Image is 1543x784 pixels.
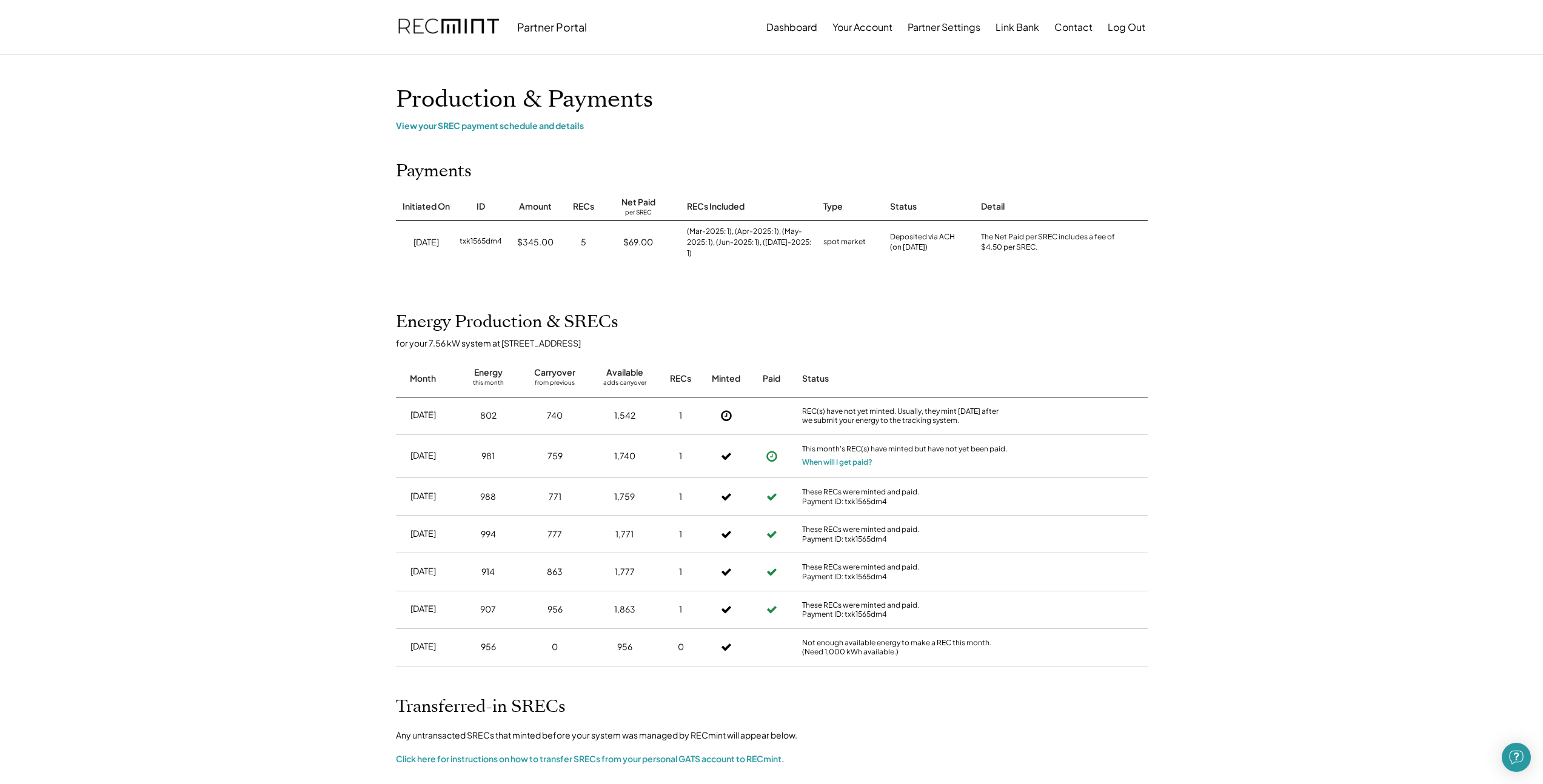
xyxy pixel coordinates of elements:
[763,447,781,465] button: Payment approved, but not yet initiated.
[481,566,495,578] div: 914
[802,444,1008,456] div: This month's REC(s) have minted but have not yet been paid.
[614,603,635,616] div: 1,863
[398,7,499,48] img: recmint-logotype%403x.png
[802,373,1008,385] div: Status
[480,603,496,616] div: 907
[823,236,866,248] div: spot market
[517,20,587,34] div: Partner Portal
[603,379,646,391] div: adds carryover
[615,566,635,578] div: 1,777
[547,566,563,578] div: 863
[832,15,892,39] button: Your Account
[573,201,594,213] div: RECs
[410,603,436,615] div: [DATE]
[614,491,635,503] div: 1,759
[679,491,682,503] div: 1
[477,201,485,213] div: ID
[763,373,780,385] div: Paid
[481,528,496,540] div: 994
[617,641,632,653] div: 956
[396,120,1148,131] div: View your SREC payment schedule and details
[517,236,554,248] div: $345.00
[712,373,740,385] div: Minted
[403,201,450,213] div: Initiated On
[802,638,1008,657] div: Not enough available energy to make a REC this month. (Need 1,000 kWh available.)
[678,641,684,653] div: 0
[396,729,797,742] div: Any untransacted SRECs that minted before your system was managed by RECmint will appear below.
[670,373,691,385] div: RECs
[1054,15,1093,39] button: Contact
[687,201,745,213] div: RECs Included
[1108,15,1145,39] button: Log Out
[890,232,955,253] div: Deposited via ACH (on [DATE])
[621,196,655,208] div: Net Paid
[410,565,436,577] div: [DATE]
[679,566,682,578] div: 1
[460,236,502,248] div: txk1565dm4
[410,450,436,462] div: [DATE]
[823,201,843,213] div: Type
[717,407,735,425] button: Not Yet Minted
[802,407,1008,425] div: REC(s) have not yet minted. Usually, they mint [DATE] after we submit your energy to the tracking...
[396,697,566,717] h2: Transferred-in SRECs
[679,528,682,540] div: 1
[552,641,558,653] div: 0
[679,603,682,616] div: 1
[614,410,635,422] div: 1,542
[679,450,682,462] div: 1
[413,236,439,248] div: [DATE]
[547,410,563,422] div: 740
[396,85,1148,114] h1: Production & Payments
[410,409,436,421] div: [DATE]
[480,491,496,503] div: 988
[547,603,563,616] div: 956
[802,487,1008,506] div: These RECs were minted and paid. Payment ID: txk1565dm4
[581,236,586,248] div: 5
[474,367,503,379] div: Energy
[615,528,634,540] div: 1,771
[996,15,1039,39] button: Link Bank
[519,201,552,213] div: Amount
[679,410,682,422] div: 1
[396,753,785,765] div: Click here for instructions on how to transfer SRECs from your personal GATS account to RECmint.
[481,450,495,462] div: 981
[625,208,652,218] div: per SREC
[614,450,635,462] div: 1,740
[534,367,575,379] div: Carryover
[547,450,563,462] div: 759
[802,456,872,468] button: When will I get paid?
[890,201,917,213] div: Status
[606,367,643,379] div: Available
[410,640,436,653] div: [DATE]
[802,562,1008,581] div: These RECs were minted and paid. Payment ID: txk1565dm4
[547,528,562,540] div: 777
[802,600,1008,619] div: These RECs were minted and paid. Payment ID: txk1565dm4
[473,379,504,391] div: this month
[396,337,1160,348] div: for your 7.56 kW system at [STREET_ADDRESS]
[481,641,496,653] div: 956
[396,312,618,333] h2: Energy Production & SRECs
[410,528,436,540] div: [DATE]
[549,491,561,503] div: 771
[981,232,1120,253] div: The Net Paid per SREC includes a fee of $4.50 per SREC.
[981,201,1005,213] div: Detail
[396,161,472,182] h2: Payments
[908,15,980,39] button: Partner Settings
[766,15,817,39] button: Dashboard
[535,379,575,391] div: from previous
[480,410,497,422] div: 802
[687,226,811,259] div: (Mar-2025: 1), (Apr-2025: 1), (May-2025: 1), (Jun-2025: 1), ([DATE]-2025: 1)
[623,236,653,248] div: $69.00
[1502,743,1531,772] div: Open Intercom Messenger
[802,525,1008,543] div: These RECs were minted and paid. Payment ID: txk1565dm4
[410,490,436,502] div: [DATE]
[410,373,436,385] div: Month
